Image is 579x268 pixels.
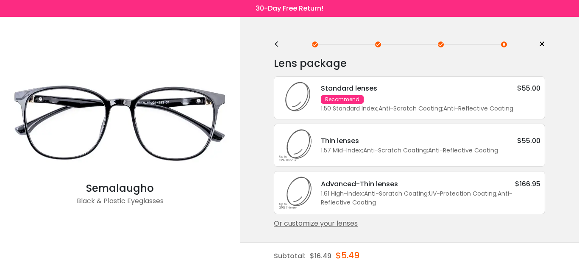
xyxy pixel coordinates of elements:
[517,135,540,146] div: $55.00
[517,83,540,94] div: $55.00
[274,55,545,72] div: Lens package
[4,196,236,213] div: Black & Plastic Eyeglasses
[274,218,545,229] div: Or customize your lenses
[362,146,363,155] span: ;
[377,104,379,113] span: ;
[321,95,364,104] div: Recommend
[321,179,398,189] div: Advanced-Thin lenses
[539,38,545,51] span: ×
[363,189,364,198] span: ;
[336,243,359,268] div: $5.49
[321,83,377,94] div: Standard lenses
[274,41,287,48] div: <
[532,38,545,51] a: ×
[4,65,236,181] img: Black Semalaugho - Plastic Eyeglasses
[427,146,428,155] span: ;
[321,135,359,146] div: Thin lenses
[321,146,540,155] div: 1.57 Mid-Index Anti-Scratch Coating Anti-Reflective Coating
[515,179,540,189] div: $166.95
[496,189,498,198] span: ;
[442,104,443,113] span: ;
[428,189,429,198] span: ;
[4,181,236,196] div: Semalaugho
[321,189,540,207] div: 1.61 High-Index Anti-Scratch Coating UV-Protection Coating Anti-Reflective Coating
[321,104,540,113] div: 1.50 Standard Index Anti-Scratch Coating Anti-Reflective Coating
